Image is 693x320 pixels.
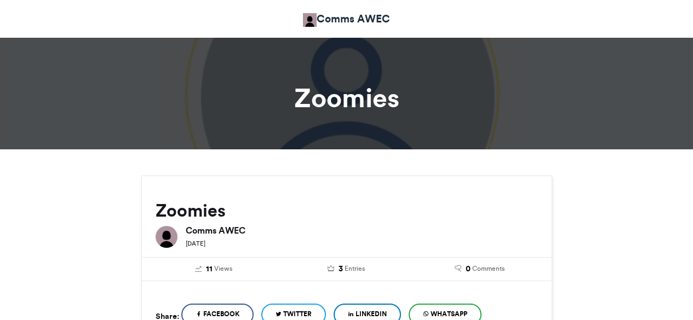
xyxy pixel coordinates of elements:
img: Comms AWEC [303,13,317,27]
span: Comments [472,264,505,274]
span: Entries [345,264,365,274]
span: LinkedIn [356,309,387,319]
span: 0 [466,263,471,275]
h2: Zoomies [156,201,538,220]
a: 3 Entries [288,263,405,275]
span: 3 [339,263,343,275]
span: Views [214,264,232,274]
h1: Zoomies [43,85,651,111]
span: Twitter [283,309,312,319]
span: WhatsApp [431,309,467,319]
small: [DATE] [186,240,205,247]
a: Comms AWEC [303,11,390,27]
img: Comms AWEC [156,226,177,248]
span: 11 [206,263,213,275]
h6: Comms AWEC [186,226,538,235]
a: 0 Comments [421,263,538,275]
span: Facebook [203,309,239,319]
a: 11 Views [156,263,272,275]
